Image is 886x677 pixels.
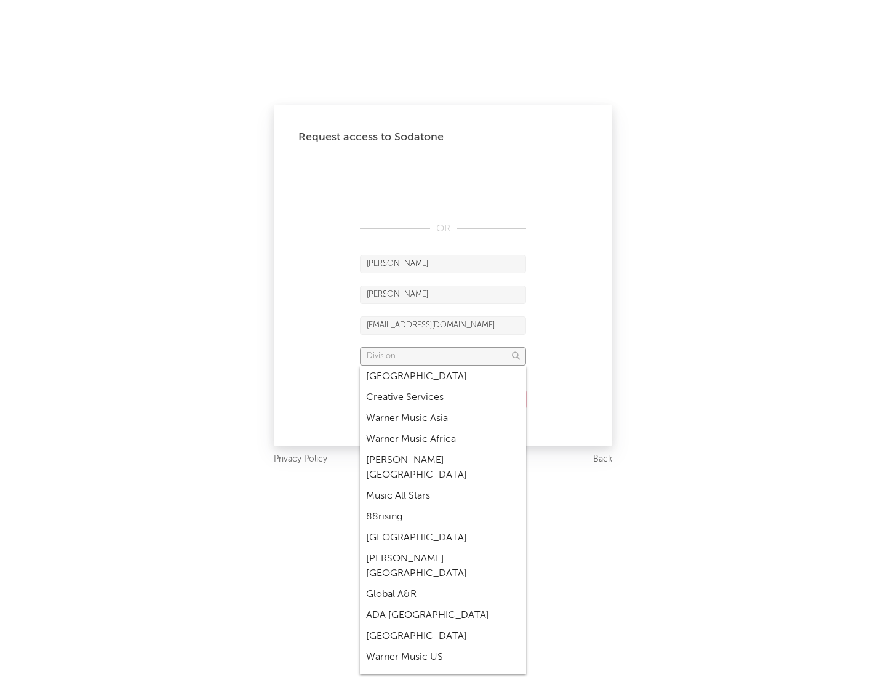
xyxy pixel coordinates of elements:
[360,408,526,429] div: Warner Music Asia
[360,366,526,387] div: [GEOGRAPHIC_DATA]
[360,605,526,626] div: ADA [GEOGRAPHIC_DATA]
[274,452,327,467] a: Privacy Policy
[360,548,526,584] div: [PERSON_NAME] [GEOGRAPHIC_DATA]
[360,387,526,408] div: Creative Services
[360,584,526,605] div: Global A&R
[360,527,526,548] div: [GEOGRAPHIC_DATA]
[360,486,526,507] div: Music All Stars
[360,647,526,668] div: Warner Music US
[360,626,526,647] div: [GEOGRAPHIC_DATA]
[298,130,588,145] div: Request access to Sodatone
[360,429,526,450] div: Warner Music Africa
[360,450,526,486] div: [PERSON_NAME] [GEOGRAPHIC_DATA]
[360,347,526,366] input: Division
[593,452,612,467] a: Back
[360,286,526,304] input: Last Name
[360,316,526,335] input: Email
[360,507,526,527] div: 88rising
[360,255,526,273] input: First Name
[360,222,526,236] div: OR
